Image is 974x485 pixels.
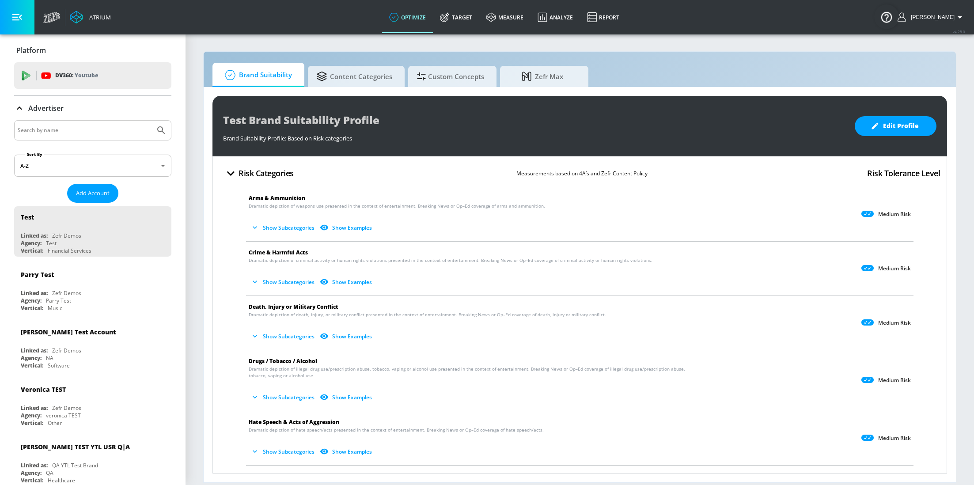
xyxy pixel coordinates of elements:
h4: Risk Categories [239,167,294,179]
label: Sort By [25,152,44,157]
div: QA [46,469,53,477]
button: Show Examples [318,390,375,405]
span: Dramatic depiction of hate speech/acts presented in the context of entertainment. Breaking News o... [249,427,544,433]
div: Vertical: [21,362,43,369]
div: Test [46,239,57,247]
div: Parry Test [46,297,71,304]
span: Brand Suitability [221,64,292,86]
div: Zefr Demos [52,289,81,297]
span: Misinformation [249,473,292,480]
button: Show Subcategories [249,444,318,459]
span: Add Account [76,188,110,198]
div: TestLinked as:Zefr DemosAgency:TestVertical:Financial Services [14,206,171,257]
div: veronica TEST [46,412,81,419]
div: Advertiser [14,96,171,121]
div: Test [21,213,34,221]
div: Zefr Demos [52,232,81,239]
span: Custom Concepts [417,66,484,87]
span: Arms & Ammunition [249,194,305,202]
button: Show Subcategories [249,275,318,289]
div: Software [48,362,70,369]
div: Agency: [21,412,42,419]
span: Dramatic depiction of weapons use presented in the context of entertainment. Breaking News or Op–... [249,203,545,209]
div: [PERSON_NAME] Test AccountLinked as:Zefr DemosAgency:NAVertical:Software [14,321,171,371]
div: Platform [14,38,171,63]
div: Zefr Demos [52,404,81,412]
button: Show Examples [318,275,375,289]
button: Risk Categories [220,163,297,184]
a: Report [580,1,626,33]
p: Medium Risk [878,377,911,384]
span: Content Categories [317,66,392,87]
span: Hate Speech & Acts of Aggression [249,418,339,426]
span: Crime & Harmful Acts [249,249,308,256]
div: Vertical: [21,419,43,427]
div: Linked as: [21,462,48,469]
button: Show Examples [318,220,375,235]
p: Medium Risk [878,319,911,326]
div: [PERSON_NAME] Test Account [21,328,116,336]
div: Parry TestLinked as:Zefr DemosAgency:Parry TestVertical:Music [14,264,171,314]
div: Zefr Demos [52,347,81,354]
p: Medium Risk [878,211,911,218]
div: Linked as: [21,232,48,239]
div: Veronica TESTLinked as:Zefr DemosAgency:veronica TESTVertical:Other [14,379,171,429]
button: Show Subcategories [249,329,318,344]
a: Target [433,1,479,33]
button: Show Subcategories [249,390,318,405]
p: Advertiser [28,103,64,113]
div: Linked as: [21,289,48,297]
p: Youtube [75,71,98,80]
div: Healthcare [48,477,75,484]
span: Death, Injury or Military Conflict [249,303,338,311]
div: Agency: [21,297,42,304]
p: Medium Risk [878,435,911,442]
a: measure [479,1,531,33]
div: Veronica TEST [21,385,66,394]
a: Analyze [531,1,580,33]
div: Music [48,304,62,312]
p: Medium Risk [878,265,911,272]
p: DV360: [55,71,98,80]
div: Vertical: [21,477,43,484]
button: Add Account [67,184,118,203]
div: Other [48,419,62,427]
div: Linked as: [21,404,48,412]
div: A-Z [14,155,171,177]
a: Atrium [70,11,111,24]
button: Edit Profile [855,116,936,136]
div: Vertical: [21,304,43,312]
div: DV360: Youtube [14,62,171,89]
span: login as: stephanie.wolklin@zefr.com [907,14,955,20]
p: Platform [16,45,46,55]
div: Financial Services [48,247,91,254]
span: Dramatic depiction of illegal drug use/prescription abuse, tobacco, vaping or alcohol use present... [249,366,702,379]
span: Zefr Max [509,66,576,87]
div: Brand Suitability Profile: Based on Risk categories [223,130,846,142]
button: Open Resource Center [874,4,899,29]
button: Show Examples [318,444,375,459]
span: Drugs / Tobacco / Alcohol [249,357,317,365]
span: Dramatic depiction of death, injury, or military conflict presented in the context of entertainme... [249,311,606,318]
input: Search by name [18,125,152,136]
div: [PERSON_NAME] TEST YTL USR Q|A [21,443,130,451]
div: NA [46,354,53,362]
span: v 4.28.0 [953,29,965,34]
button: Show Subcategories [249,220,318,235]
div: QA YTL Test Brand [52,462,98,469]
span: Edit Profile [872,121,919,132]
div: Vertical: [21,247,43,254]
div: Agency: [21,354,42,362]
div: Agency: [21,469,42,477]
button: Show Examples [318,329,375,344]
div: Parry Test [21,270,54,279]
span: Dramatic depiction of criminal activity or human rights violations presented in the context of en... [249,257,652,264]
div: Atrium [86,13,111,21]
div: Linked as: [21,347,48,354]
a: optimize [382,1,433,33]
p: Measurements based on 4A’s and Zefr Content Policy [516,169,648,178]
